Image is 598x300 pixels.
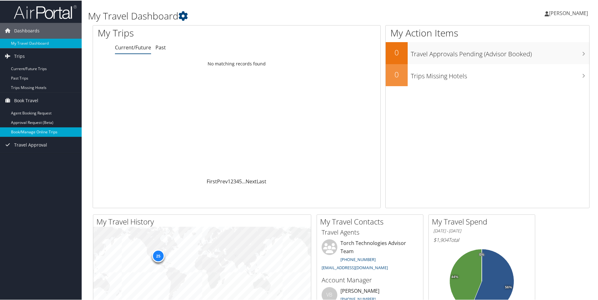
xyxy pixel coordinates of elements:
span: Trips [14,48,25,64]
a: Past [155,43,166,50]
h6: Total [433,236,530,243]
span: Travel Approval [14,136,47,152]
a: 0Trips Missing Hotels [386,64,589,86]
span: [PERSON_NAME] [549,9,588,16]
h2: 0 [386,69,408,79]
a: Current/Future [115,43,151,50]
h2: 0 [386,47,408,57]
a: 3 [233,177,236,184]
li: Torch Technologies Advisor Team [318,239,421,272]
tspan: 0% [479,252,484,256]
a: Last [257,177,266,184]
a: [PHONE_NUMBER] [340,256,376,262]
span: … [242,177,246,184]
h2: My Travel Contacts [320,216,423,226]
h1: My Trips [98,26,256,39]
h2: My Travel Spend [432,216,535,226]
span: $1,904 [433,236,448,243]
a: 5 [239,177,242,184]
a: Prev [217,177,228,184]
a: 2 [231,177,233,184]
h1: My Action Items [386,26,589,39]
a: [EMAIL_ADDRESS][DOMAIN_NAME] [322,264,388,270]
img: airportal-logo.png [14,4,77,19]
h2: My Travel History [96,216,311,226]
a: 4 [236,177,239,184]
h3: Account Manager [322,275,418,284]
tspan: 44% [451,275,458,278]
h1: My Travel Dashboard [88,9,426,22]
a: First [207,177,217,184]
a: Next [246,177,257,184]
a: 1 [228,177,231,184]
h3: Travel Approvals Pending (Advisor Booked) [411,46,589,58]
a: 0Travel Approvals Pending (Advisor Booked) [386,42,589,64]
span: Book Travel [14,92,38,108]
td: No matching records found [93,58,380,69]
h3: Travel Agents [322,227,418,236]
div: 25 [152,249,165,261]
h3: Trips Missing Hotels [411,68,589,80]
span: Dashboards [14,22,40,38]
tspan: 56% [505,285,512,289]
h6: [DATE] - [DATE] [433,227,530,233]
a: [PERSON_NAME] [545,3,594,22]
